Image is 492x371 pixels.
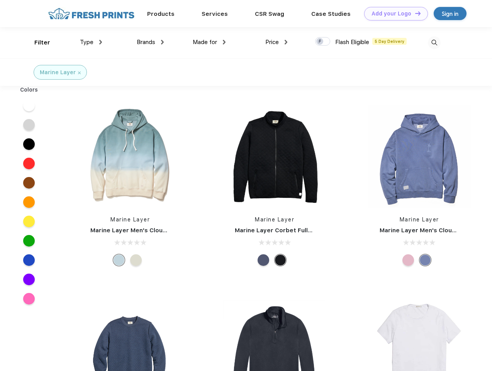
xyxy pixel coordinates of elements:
[275,254,286,266] div: Black
[137,39,155,46] span: Brands
[255,10,284,17] a: CSR Swag
[402,254,414,266] div: Lilas
[110,216,150,223] a: Marine Layer
[79,105,182,208] img: func=resize&h=266
[265,39,279,46] span: Price
[113,254,125,266] div: Cool Ombre
[223,105,326,208] img: func=resize&h=266
[161,40,164,44] img: dropdown.png
[99,40,102,44] img: dropdown.png
[285,40,287,44] img: dropdown.png
[14,86,44,94] div: Colors
[130,254,142,266] div: Navy/Cream
[40,68,76,77] div: Marine Layer
[255,216,294,223] a: Marine Layer
[372,10,411,17] div: Add your Logo
[442,9,458,18] div: Sign in
[46,7,137,20] img: fo%20logo%202.webp
[258,254,269,266] div: Navy
[235,227,342,234] a: Marine Layer Corbet Full-Zip Jacket
[147,10,175,17] a: Products
[202,10,228,17] a: Services
[415,11,421,15] img: DT
[372,38,407,45] span: 5 Day Delivery
[78,71,81,74] img: filter_cancel.svg
[80,39,93,46] span: Type
[223,40,226,44] img: dropdown.png
[90,227,216,234] a: Marine Layer Men's Cloud 9 Fleece Hoodie
[193,39,217,46] span: Made for
[368,105,471,208] img: func=resize&h=266
[34,38,50,47] div: Filter
[400,216,439,223] a: Marine Layer
[428,36,441,49] img: desktop_search.svg
[419,254,431,266] div: Vintage Indigo
[335,39,369,46] span: Flash Eligible
[434,7,467,20] a: Sign in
